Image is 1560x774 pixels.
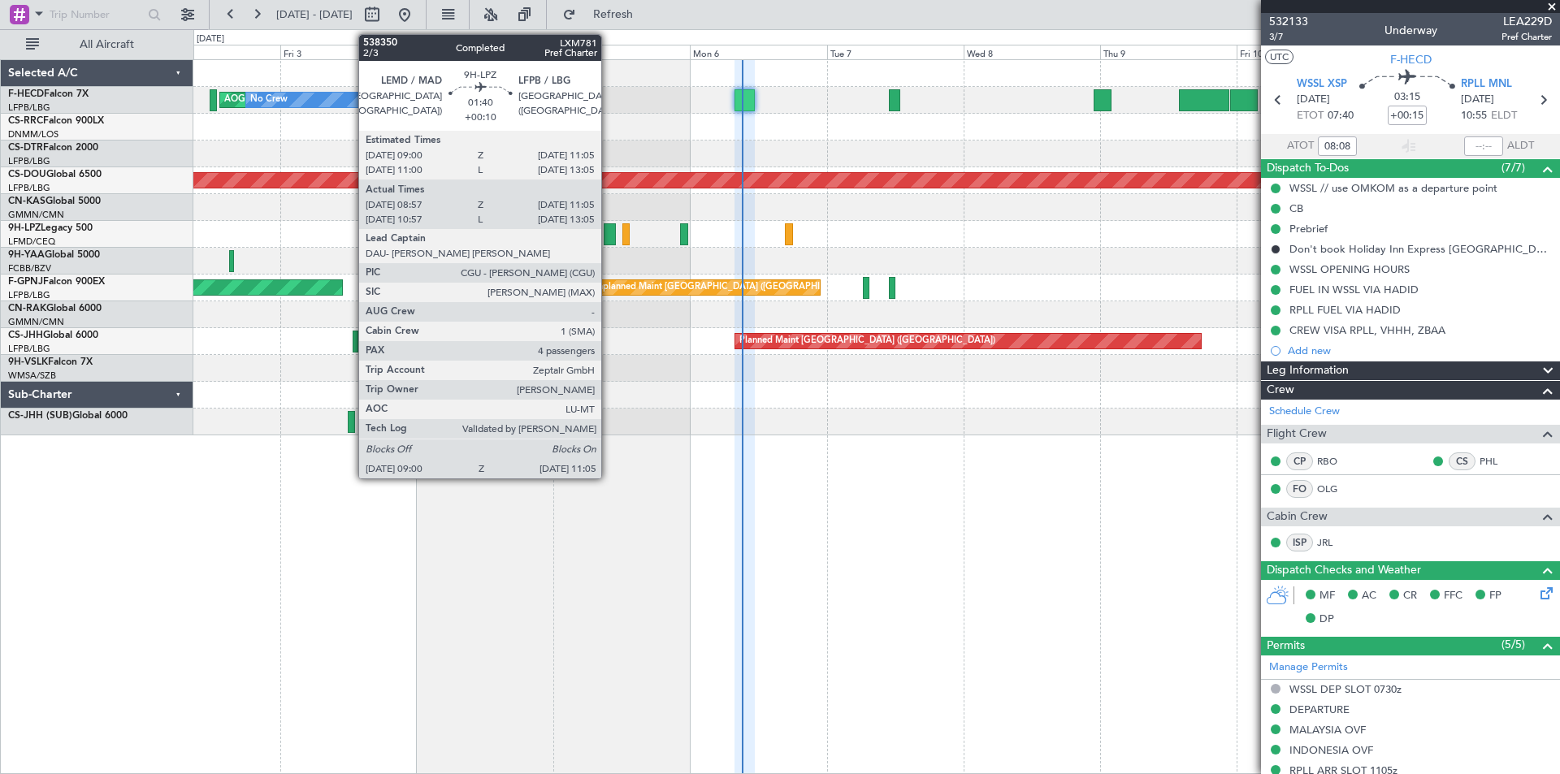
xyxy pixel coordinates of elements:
div: Fri 3 [280,45,417,59]
input: --:-- [1318,136,1357,156]
a: FCBB/BZV [8,262,51,275]
span: CS-DOU [8,170,46,179]
span: CS-DTR [8,143,43,153]
div: ISP [1286,534,1313,551]
a: CS-JHH (SUB)Global 6000 [8,411,128,421]
div: MALAYSIA OVF [1289,723,1366,737]
span: CN-KAS [8,197,45,206]
div: DEPARTURE [1289,703,1350,716]
span: MF [1319,588,1335,604]
span: FP [1489,588,1501,604]
div: Sat 4 [417,45,553,59]
span: 3/7 [1269,30,1308,44]
div: FO [1286,480,1313,498]
span: 9H-LPZ [8,223,41,233]
span: [DATE] [1461,92,1494,108]
a: CN-KASGlobal 5000 [8,197,101,206]
a: LFPB/LBG [8,289,50,301]
a: WMSA/SZB [8,370,56,382]
span: CR [1403,588,1417,604]
a: CS-RRCFalcon 900LX [8,116,104,126]
span: F-HECD [1390,51,1432,68]
span: [DATE] - [DATE] [276,7,353,22]
span: CS-RRC [8,116,43,126]
span: Dispatch To-Dos [1267,159,1349,178]
span: Dispatch Checks and Weather [1267,561,1421,580]
span: 07:40 [1328,108,1354,124]
span: Permits [1267,637,1305,655]
div: CP [1286,452,1313,470]
a: Schedule Crew [1269,404,1340,420]
a: OLG [1317,482,1354,496]
div: Fri 10 [1237,45,1373,59]
div: WSSL // use OMKOM as a departure point [1289,181,1497,195]
span: Crew [1267,381,1294,400]
a: LFPB/LBG [8,343,50,355]
a: LFPB/LBG [8,102,50,114]
a: 9H-YAAGlobal 5000 [8,250,100,260]
button: UTC [1265,50,1293,64]
a: PHL [1480,454,1516,469]
span: ALDT [1507,138,1534,154]
div: Tue 7 [827,45,964,59]
span: DP [1319,612,1334,628]
div: Sun 5 [553,45,690,59]
div: WSSL DEP SLOT 0730z [1289,682,1402,696]
span: Refresh [579,9,648,20]
a: F-HECDFalcon 7X [8,89,89,99]
a: Manage Permits [1269,659,1348,676]
div: No Crew [250,88,288,112]
span: 03:15 [1394,89,1420,106]
span: 532133 [1269,13,1308,30]
div: Don't book Holiday Inn Express [GEOGRAPHIC_DATA] [GEOGRAPHIC_DATA] [1289,242,1552,256]
input: --:-- [1464,136,1503,156]
div: Add new [1288,344,1552,357]
div: RPLL FUEL VIA HADID [1289,303,1401,317]
a: LFPB/LBG [8,155,50,167]
span: CN-RAK [8,304,46,313]
a: CS-DTRFalcon 2000 [8,143,98,153]
span: (7/7) [1501,159,1525,176]
div: INDONESIA OVF [1289,743,1373,757]
a: GMMN/CMN [8,209,64,221]
div: FUEL IN WSSL VIA HADID [1289,283,1419,296]
a: F-GPNJFalcon 900EX [8,277,105,287]
span: [DATE] [1297,92,1330,108]
span: F-GPNJ [8,277,43,287]
span: Cabin Crew [1267,508,1328,526]
button: Refresh [555,2,652,28]
div: CS [1449,452,1475,470]
a: RBO [1317,454,1354,469]
span: (5/5) [1501,636,1525,653]
span: FFC [1444,588,1462,604]
span: Leg Information [1267,361,1349,380]
span: All Aircraft [42,39,171,50]
a: CS-JHHGlobal 6000 [8,331,98,340]
a: LFMD/CEQ [8,236,55,248]
span: Flight Crew [1267,425,1327,443]
span: ATOT [1287,138,1314,154]
div: Mon 6 [690,45,826,59]
a: 9H-VSLKFalcon 7X [8,357,93,367]
span: RPLL MNL [1461,76,1512,93]
button: All Aircraft [18,32,176,58]
span: 9H-VSLK [8,357,48,367]
a: CN-RAKGlobal 6000 [8,304,102,313]
span: AC [1362,588,1376,604]
a: CS-DOUGlobal 6500 [8,170,102,179]
div: [DATE] [197,32,224,46]
span: LEA229D [1501,13,1552,30]
a: DNMM/LOS [8,128,58,141]
div: Underway [1384,22,1437,39]
span: ELDT [1491,108,1517,124]
span: ETOT [1297,108,1324,124]
div: Prebrief [1289,222,1328,236]
div: CB [1289,201,1303,215]
div: AOG Maint Paris ([GEOGRAPHIC_DATA]) [224,88,395,112]
div: Wed 8 [964,45,1100,59]
a: GMMN/CMN [8,316,64,328]
span: F-HECD [8,89,44,99]
a: LFPB/LBG [8,182,50,194]
div: CREW VISA RPLL, VHHH, ZBAA [1289,323,1445,337]
div: Planned Maint [GEOGRAPHIC_DATA] ([GEOGRAPHIC_DATA]) [739,329,995,353]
